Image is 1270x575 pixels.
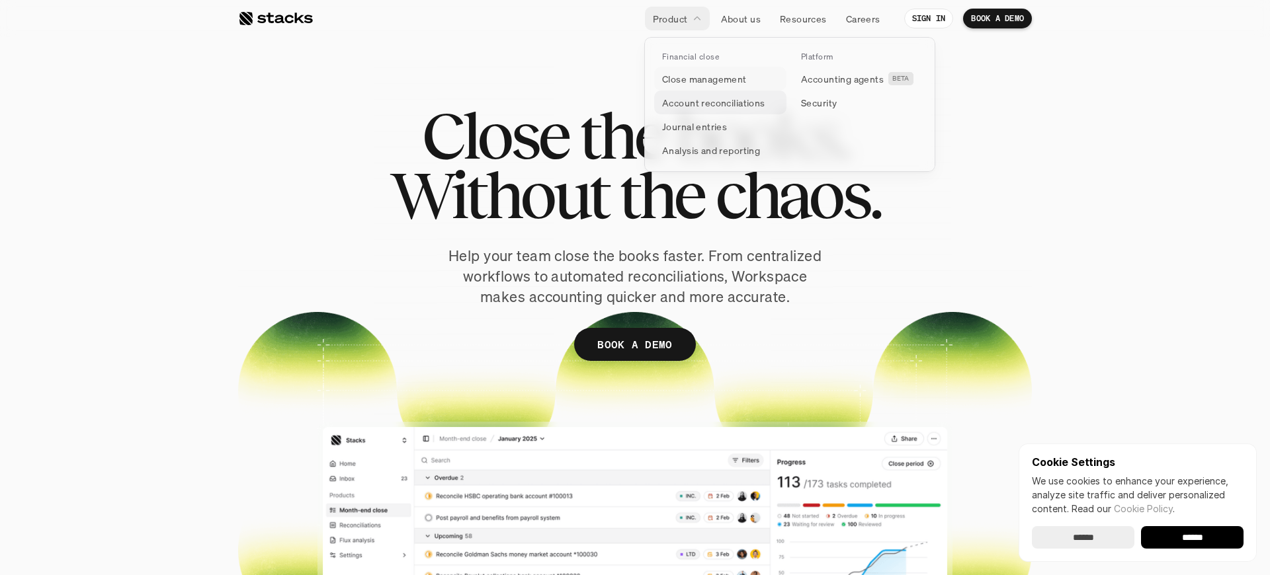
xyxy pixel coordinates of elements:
p: Product [653,12,688,26]
span: Close [422,106,568,165]
a: Security [793,91,925,114]
a: Privacy Policy [156,252,214,261]
span: chaos. [715,165,880,225]
a: SIGN IN [904,9,954,28]
p: Security [801,96,837,110]
span: Read our . [1072,503,1175,514]
span: Without [390,165,608,225]
p: BOOK A DEMO [597,335,673,354]
p: Analysis and reporting [662,143,760,157]
a: BOOK A DEMO [963,9,1032,28]
p: Help your team close the books faster. From centralized workflows to automated reconciliations, W... [443,246,827,307]
p: Close management [662,72,747,86]
p: Careers [846,12,880,26]
a: Analysis and reporting [654,138,786,162]
a: BOOK A DEMO [574,328,696,361]
p: BOOK A DEMO [971,14,1024,23]
a: Accounting agentsBETA [793,67,925,91]
a: Resources [772,7,835,30]
p: Account reconciliations [662,96,765,110]
p: Journal entries [662,120,727,134]
p: SIGN IN [912,14,946,23]
a: Careers [838,7,888,30]
a: About us [713,7,769,30]
a: Close management [654,67,786,91]
p: About us [721,12,761,26]
p: Financial close [662,52,719,61]
h2: BETA [892,75,910,83]
p: Resources [780,12,827,26]
p: Cookie Settings [1032,457,1244,467]
p: Platform [801,52,833,61]
span: the [579,106,664,165]
a: Cookie Policy [1114,503,1173,514]
a: Journal entries [654,114,786,138]
p: We use cookies to enhance your experience, analyze site traffic and deliver personalized content. [1032,474,1244,516]
span: the [619,165,704,225]
p: Accounting agents [801,72,884,86]
a: Account reconciliations [654,91,786,114]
